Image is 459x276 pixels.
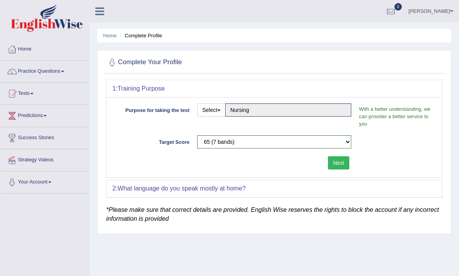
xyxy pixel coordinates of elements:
[117,85,165,92] b: Training Purpose
[328,156,349,169] button: Next
[0,127,89,147] a: Success Stories
[0,105,89,124] a: Predictions
[112,135,193,146] label: Target Score
[0,171,89,191] a: Your Account
[106,57,315,68] h2: Complete Your Profile
[0,83,89,102] a: Tests
[107,180,442,197] div: 2:
[118,32,162,39] li: Complete Profile
[0,38,89,58] a: Home
[112,103,193,114] label: Purpose for taking the test
[0,61,89,80] a: Practice Questions
[103,33,117,38] a: Home
[106,206,439,222] em: *Please make sure that correct details are provided. English Wise reserves the rights to block th...
[394,3,402,10] span: 0
[0,149,89,169] a: Strategy Videos
[117,185,245,192] b: What language do you speak mostly at home?
[355,105,436,128] p: With a better understanding, we can provider a better service to you
[197,103,226,117] button: Select
[225,103,351,117] input: Please enter the purpose of taking the test
[107,80,442,97] div: 1:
